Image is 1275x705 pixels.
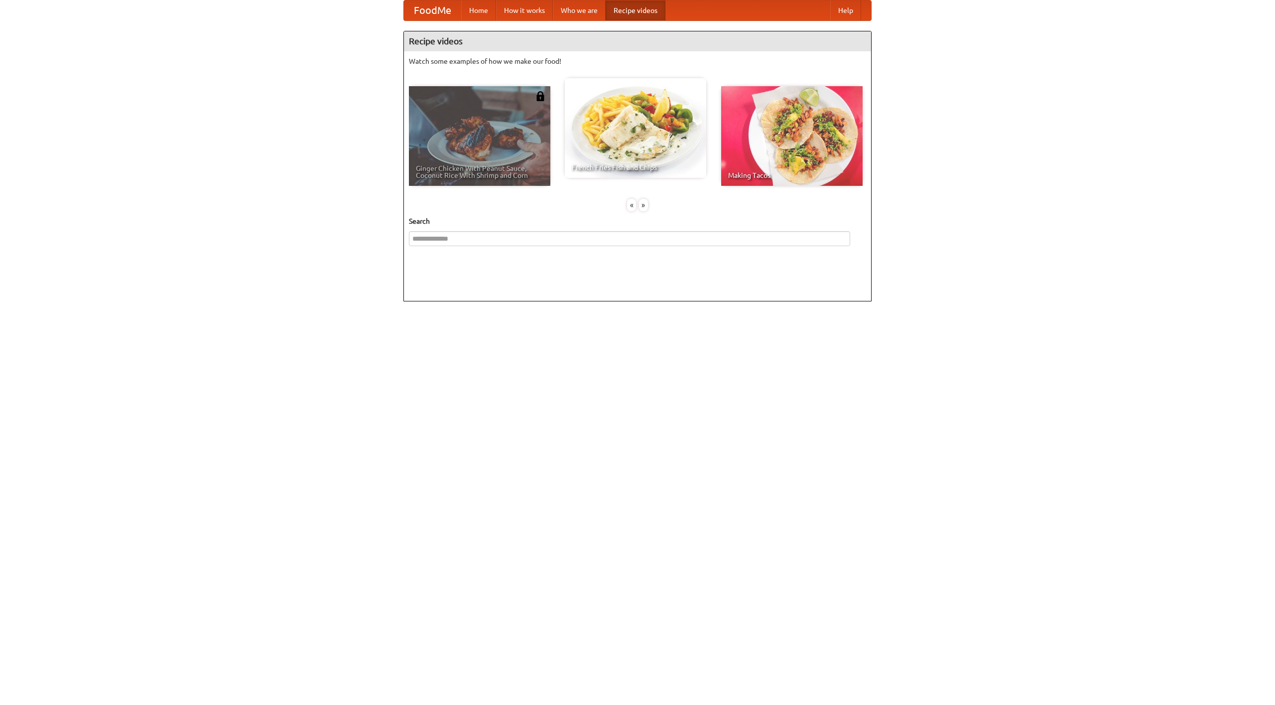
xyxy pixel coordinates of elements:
a: Recipe videos [606,0,665,20]
img: 483408.png [535,91,545,101]
a: FoodMe [404,0,461,20]
div: « [627,199,636,211]
a: Home [461,0,496,20]
span: Making Tacos [728,172,856,179]
a: Making Tacos [721,86,863,186]
p: Watch some examples of how we make our food! [409,56,866,66]
a: Who we are [553,0,606,20]
a: How it works [496,0,553,20]
h5: Search [409,216,866,226]
a: Help [830,0,861,20]
a: French Fries Fish and Chips [565,78,706,178]
h4: Recipe videos [404,31,871,51]
span: French Fries Fish and Chips [572,164,699,171]
div: » [639,199,648,211]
